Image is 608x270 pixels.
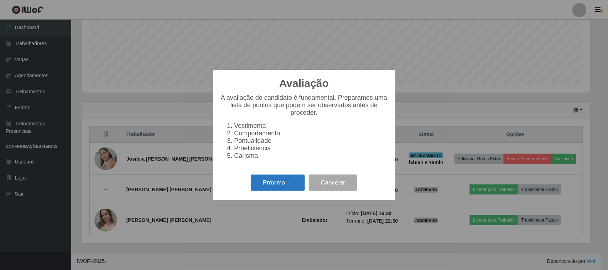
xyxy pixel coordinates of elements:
[234,137,388,145] li: Pontualidade
[279,77,329,90] h2: Avaliação
[234,122,388,130] li: Vestimenta
[220,94,388,116] p: A avaliação do candidato é fundamental. Preparamos uma lista de pontos que podem ser observados a...
[234,130,388,137] li: Comportamento
[234,152,388,160] li: Carisma
[251,175,305,191] button: Próximo →
[234,145,388,152] li: Proeficiência
[309,175,357,191] button: Cancelar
